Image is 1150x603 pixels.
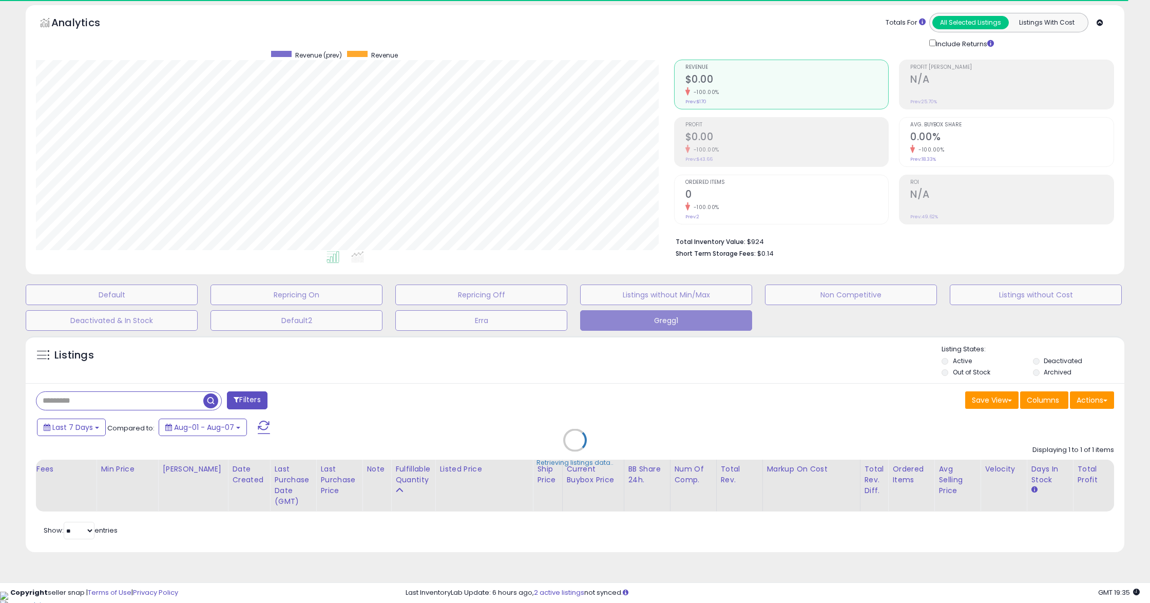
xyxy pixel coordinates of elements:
button: Erra [395,310,567,331]
button: Deactivated & In Stock [26,310,198,331]
h2: N/A [910,189,1114,202]
span: Profit [PERSON_NAME] [910,65,1114,70]
span: $0.14 [757,249,774,258]
div: Totals For [886,18,926,28]
button: Repricing Off [395,285,567,305]
h2: $0.00 [685,131,889,145]
span: ROI [910,180,1114,185]
h2: 0 [685,189,889,202]
li: $924 [676,235,1107,247]
small: Prev: 25.70% [910,99,937,105]
button: Repricing On [210,285,382,305]
h5: Analytics [51,15,120,32]
button: Listings With Cost [1008,16,1085,29]
button: All Selected Listings [932,16,1009,29]
small: Prev: $43.66 [685,156,713,162]
small: -100.00% [690,146,719,154]
b: Short Term Storage Fees: [676,249,756,258]
small: -100.00% [915,146,944,154]
button: Default2 [210,310,382,331]
span: Avg. Buybox Share [910,122,1114,128]
div: Retrieving listings data.. [536,458,614,467]
h2: 0.00% [910,131,1114,145]
button: Listings without Min/Max [580,285,752,305]
button: Gregg1 [580,310,752,331]
small: Prev: 49.62% [910,214,938,220]
h2: N/A [910,73,1114,87]
button: Non Competitive [765,285,937,305]
button: Default [26,285,198,305]
span: Profit [685,122,889,128]
small: -100.00% [690,203,719,211]
small: Prev: 18.33% [910,156,936,162]
span: Revenue [685,65,889,70]
h2: $0.00 [685,73,889,87]
small: -100.00% [690,88,719,96]
span: Revenue [371,51,398,60]
span: Ordered Items [685,180,889,185]
b: Total Inventory Value: [676,237,745,246]
small: Prev: $170 [685,99,706,105]
small: Prev: 2 [685,214,699,220]
span: Revenue (prev) [295,51,342,60]
button: Listings without Cost [950,285,1122,305]
div: Include Returns [922,37,1006,49]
